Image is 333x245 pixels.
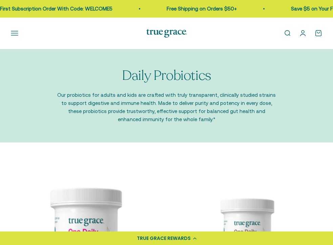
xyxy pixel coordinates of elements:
[122,68,211,83] p: Daily Probiotics
[166,6,236,12] a: Free Shipping on Orders $50+
[57,91,277,124] p: Our probiotics for adults and kids are crafted with truly transparent, clinically studied strains...
[137,235,191,242] div: TRUE GRACE REWARDS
